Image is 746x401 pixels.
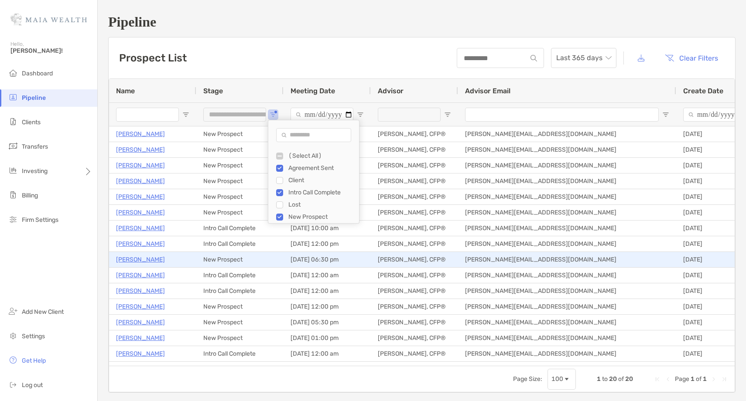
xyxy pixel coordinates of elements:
div: New Prospect [196,158,284,173]
div: [PERSON_NAME][EMAIL_ADDRESS][DOMAIN_NAME] [458,283,676,299]
span: Settings [22,333,45,340]
button: Open Filter Menu [182,111,189,118]
div: 100 [551,375,563,383]
h1: Pipeline [108,14,736,30]
div: [PERSON_NAME], CFP® [371,173,458,189]
div: Agreement Sent [288,164,354,172]
span: Create Date [683,87,723,95]
div: [PERSON_NAME], CFP® [371,236,458,251]
a: [PERSON_NAME] [116,160,165,171]
div: New Prospect [288,213,354,221]
span: Log out [22,381,43,389]
p: [PERSON_NAME] [116,364,165,375]
div: [PERSON_NAME], CFP® [371,268,458,283]
div: [PERSON_NAME][EMAIL_ADDRESS][DOMAIN_NAME] [458,221,676,236]
span: Get Help [22,357,46,364]
span: Advisor [378,87,404,95]
a: [PERSON_NAME] [116,129,165,139]
div: [PERSON_NAME], CFP® [371,346,458,361]
span: 1 [691,375,695,383]
div: Next Page [710,376,717,383]
div: [PERSON_NAME][EMAIL_ADDRESS][DOMAIN_NAME] [458,126,676,142]
button: Open Filter Menu [270,111,277,118]
span: Name [116,87,135,95]
img: add_new_client icon [8,306,18,316]
span: Last 365 days [556,48,611,68]
div: [PERSON_NAME][EMAIL_ADDRESS][DOMAIN_NAME] [458,142,676,157]
div: [DATE] 05:30 pm [284,315,371,330]
div: [PERSON_NAME], CFP® [371,221,458,236]
img: transfers icon [8,141,18,151]
span: to [602,375,608,383]
a: [PERSON_NAME] [116,176,165,187]
a: [PERSON_NAME] [116,285,165,296]
a: [PERSON_NAME] [116,254,165,265]
div: Intro Call Complete [196,268,284,283]
span: of [618,375,624,383]
div: Last Page [721,376,728,383]
div: [PERSON_NAME], CFP® [371,283,458,299]
div: [PERSON_NAME][EMAIL_ADDRESS][DOMAIN_NAME] [458,315,676,330]
input: Search filter values [276,128,351,142]
a: [PERSON_NAME] [116,301,165,312]
div: [PERSON_NAME][EMAIL_ADDRESS][DOMAIN_NAME] [458,330,676,346]
div: Intro Call Complete [196,362,284,377]
p: [PERSON_NAME] [116,333,165,343]
div: [DATE] 12:00 am [284,346,371,361]
input: Advisor Email Filter Input [465,108,659,122]
div: First Page [654,376,661,383]
img: firm-settings icon [8,214,18,224]
div: Page Size: [513,375,542,383]
div: [PERSON_NAME], CFP® [371,252,458,267]
a: [PERSON_NAME] [116,144,165,155]
div: Page Size [548,369,576,390]
input: Name Filter Input [116,108,179,122]
button: Clear Filters [658,48,725,68]
div: Filter List [268,150,359,235]
div: [PERSON_NAME][EMAIL_ADDRESS][DOMAIN_NAME] [458,362,676,377]
a: [PERSON_NAME] [116,238,165,249]
img: Zoe Logo [10,3,87,35]
div: New Prospect [196,315,284,330]
div: [PERSON_NAME], CFP® [371,189,458,204]
span: 1 [703,375,707,383]
div: [PERSON_NAME][EMAIL_ADDRESS][DOMAIN_NAME] [458,205,676,220]
div: [DATE] 10:00 am [284,221,371,236]
div: [PERSON_NAME], CFP® [371,126,458,142]
a: [PERSON_NAME] [116,270,165,281]
img: investing icon [8,165,18,176]
span: [PERSON_NAME]! [10,47,92,54]
input: Meeting Date Filter Input [291,108,353,122]
span: Page [675,375,689,383]
div: [PERSON_NAME][EMAIL_ADDRESS][DOMAIN_NAME] [458,252,676,267]
div: Intro Call Complete [196,346,284,361]
div: New Prospect [196,142,284,157]
a: [PERSON_NAME] [116,223,165,234]
span: Dashboard [22,70,53,77]
span: Pipeline [22,94,46,102]
div: [PERSON_NAME][EMAIL_ADDRESS][DOMAIN_NAME] [458,268,676,283]
button: Open Filter Menu [444,111,451,118]
div: [DATE] 06:30 pm [284,252,371,267]
p: [PERSON_NAME] [116,348,165,359]
div: New Prospect [196,330,284,346]
div: [DATE] 12:00 am [284,362,371,377]
div: [PERSON_NAME], CFP® [371,362,458,377]
span: 20 [609,375,617,383]
div: New Prospect [196,173,284,189]
img: settings icon [8,330,18,341]
div: Intro Call Complete [196,283,284,299]
div: New Prospect [196,205,284,220]
a: [PERSON_NAME] [116,207,165,218]
div: [PERSON_NAME], CFP® [371,205,458,220]
input: Create Date Filter Input [683,108,746,122]
span: 1 [597,375,601,383]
